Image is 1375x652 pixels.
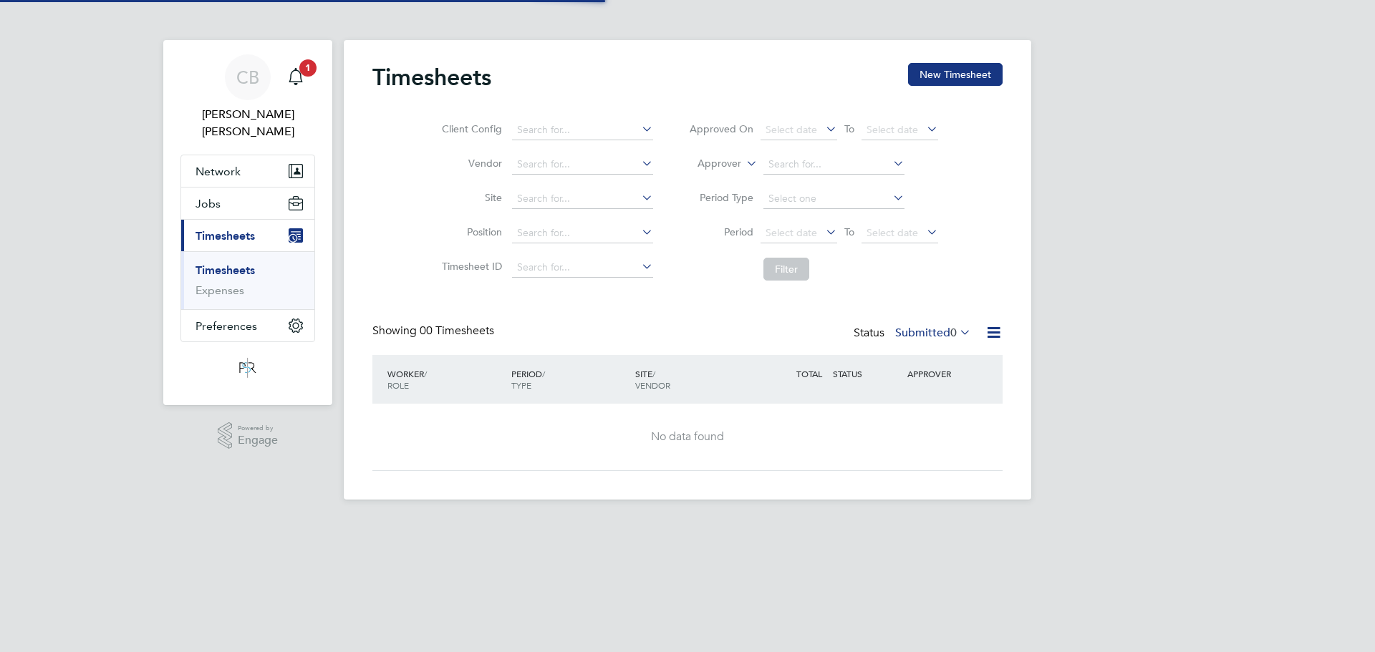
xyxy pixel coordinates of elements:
[763,155,904,175] input: Search for...
[196,197,221,210] span: Jobs
[218,422,279,449] a: Powered byEngage
[438,260,502,273] label: Timesheet ID
[281,54,310,100] a: 1
[384,361,508,398] div: WORKER
[635,379,670,391] span: VENDOR
[766,123,817,136] span: Select date
[677,157,741,171] label: Approver
[236,68,259,87] span: CB
[196,165,241,178] span: Network
[854,323,974,344] div: Status
[424,368,427,379] span: /
[181,220,314,251] button: Timesheets
[908,63,1003,86] button: New Timesheet
[904,361,978,386] div: APPROVER
[829,361,904,386] div: STATUS
[511,379,531,391] span: TYPE
[238,422,278,434] span: Powered by
[163,40,332,405] nav: Main navigation
[867,226,918,239] span: Select date
[438,225,502,238] label: Position
[181,251,314,309] div: Timesheets
[766,226,817,239] span: Select date
[542,368,545,379] span: /
[181,310,314,341] button: Preferences
[372,63,491,92] h2: Timesheets
[387,429,988,444] div: No data found
[763,258,809,281] button: Filter
[180,356,315,379] a: Go to home page
[181,155,314,187] button: Network
[196,283,244,297] a: Expenses
[689,191,753,204] label: Period Type
[840,120,859,138] span: To
[763,189,904,209] input: Select one
[895,326,971,340] label: Submitted
[420,323,494,338] span: 00 Timesheets
[689,225,753,238] label: Period
[867,123,918,136] span: Select date
[438,191,502,204] label: Site
[512,120,653,140] input: Search for...
[196,319,257,333] span: Preferences
[235,356,261,379] img: psrsolutions-logo-retina.png
[512,189,653,209] input: Search for...
[652,368,655,379] span: /
[508,361,632,398] div: PERIOD
[180,54,315,140] a: CB[PERSON_NAME] [PERSON_NAME]
[796,368,822,379] span: TOTAL
[840,223,859,241] span: To
[512,223,653,243] input: Search for...
[387,379,409,391] span: ROLE
[238,434,278,447] span: Engage
[181,188,314,219] button: Jobs
[950,326,957,340] span: 0
[632,361,756,398] div: SITE
[196,263,255,277] a: Timesheets
[512,155,653,175] input: Search for...
[512,258,653,278] input: Search for...
[438,157,502,170] label: Vendor
[372,323,497,339] div: Showing
[689,122,753,135] label: Approved On
[438,122,502,135] label: Client Config
[299,59,317,77] span: 1
[196,229,255,243] span: Timesheets
[180,106,315,140] span: Connor Bedwell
